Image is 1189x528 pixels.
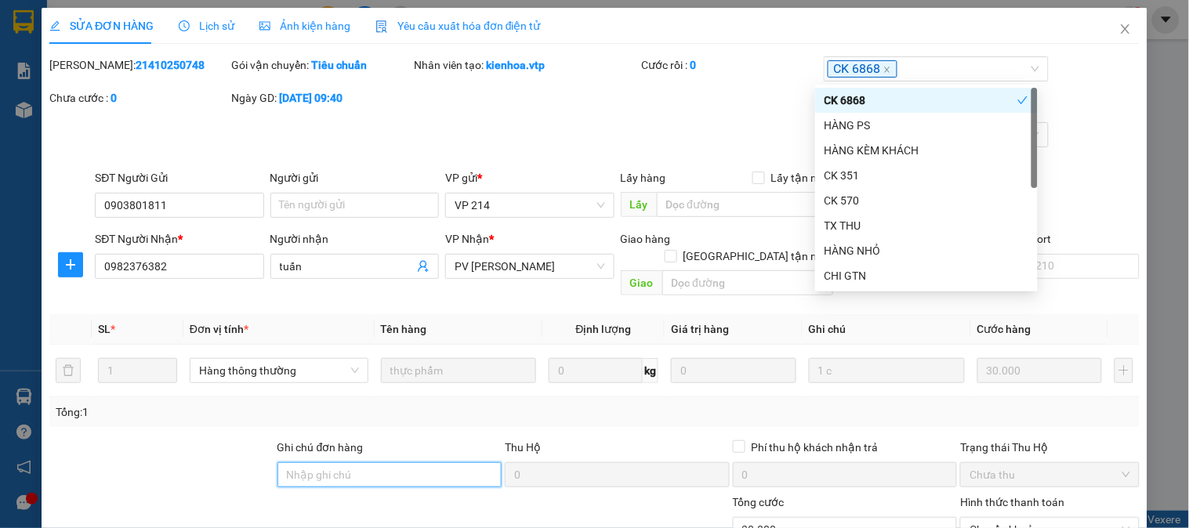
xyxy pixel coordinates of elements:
button: delete [56,358,81,383]
span: VP Nhận [445,233,489,245]
span: Giá trị hàng [671,323,729,335]
span: close [1119,23,1132,35]
span: Đơn vị tính [190,323,248,335]
th: Ghi chú [803,314,971,345]
button: plus [58,252,83,277]
span: Lấy hàng [621,172,666,184]
span: Chưa thu [970,463,1129,486]
input: Cước giao hàng [839,254,965,279]
input: Dọc đường [657,192,833,217]
b: 0 [691,59,697,71]
span: Tổng cước [733,496,785,508]
div: Cước rồi : [642,56,821,74]
strong: CÔNG TY TNHH [GEOGRAPHIC_DATA] 214 QL13 - P.26 - Q.BÌNH THẠNH - TP HCM 1900888606 [41,25,127,84]
input: Ghi Chú [809,358,965,383]
span: Cước hàng [977,323,1031,335]
label: Ghi chú đơn hàng [277,441,364,454]
span: user-add [417,260,430,273]
span: Lấy [621,192,657,217]
input: Cước lấy hàng [839,193,965,218]
button: Close [1104,8,1147,52]
label: Hình thức thanh toán [960,496,1064,508]
div: Tổng: 1 [56,403,460,421]
span: SỬA ĐƠN HÀNG [49,20,154,32]
div: Ngày GD: [232,89,411,107]
span: Hàng thông thường [199,359,359,382]
span: GN10250276 [157,59,221,71]
span: clock-circle [179,20,190,31]
span: PV Gia Nghĩa [455,255,604,278]
div: [PERSON_NAME]: [49,56,228,74]
button: plus [1115,358,1133,383]
span: Giao [621,270,662,295]
input: Dọc đường [662,270,833,295]
b: kienhoa.vtp [486,59,545,71]
span: PV [PERSON_NAME] [53,110,114,127]
span: [GEOGRAPHIC_DATA] tận nơi [677,248,833,265]
b: Tiêu chuẩn [312,59,368,71]
input: VD: Bàn, Ghế [381,358,537,383]
img: icon [375,20,388,33]
span: Tên hàng [381,323,427,335]
span: Nơi nhận: [120,109,145,132]
div: SĐT Người Nhận [95,230,263,248]
input: 0 [671,358,796,383]
div: VP gửi [445,169,614,186]
span: Ảnh kiện hàng [259,20,350,32]
div: Gói vận chuyển: [232,56,411,74]
div: Người nhận [270,230,439,248]
span: Định lượng [576,323,632,335]
label: Cước giao hàng [839,233,917,245]
div: CMND/Passport [970,230,1139,248]
img: logo [16,35,36,74]
div: Người gửi [270,169,439,186]
span: Gửi trước [833,123,1039,146]
input: Ghi chú đơn hàng [277,462,502,487]
span: Phí thu hộ khách nhận trả [745,439,885,456]
label: Cước lấy hàng [839,172,910,184]
span: picture [259,20,270,31]
b: [DATE] 09:40 [280,92,343,104]
span: Yêu cầu xuất hóa đơn điện tử [375,20,541,32]
b: 21410250748 [136,59,205,71]
div: Trạng thái Thu Hộ [960,439,1139,456]
span: Thu Hộ [505,441,541,454]
span: 11:48:24 [DATE] [149,71,221,82]
div: Nhân viên tạo: [414,56,639,74]
b: 0 [111,92,117,104]
span: Giao hàng [621,233,671,245]
div: Chưa cước : [49,89,228,107]
span: SL [98,323,111,335]
span: Nơi gửi: [16,109,32,132]
span: plus [59,259,82,271]
span: Lấy tận nơi [765,169,833,186]
strong: BIÊN NHẬN GỬI HÀNG HOÁ [54,94,182,106]
div: SĐT Người Gửi [95,169,263,186]
span: kg [643,358,658,383]
span: VP 214 [455,193,604,217]
span: CK 6868 [828,60,897,78]
span: Lịch sử [179,20,234,32]
span: close [883,66,891,74]
span: edit [49,20,60,31]
input: 0 [977,358,1103,383]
